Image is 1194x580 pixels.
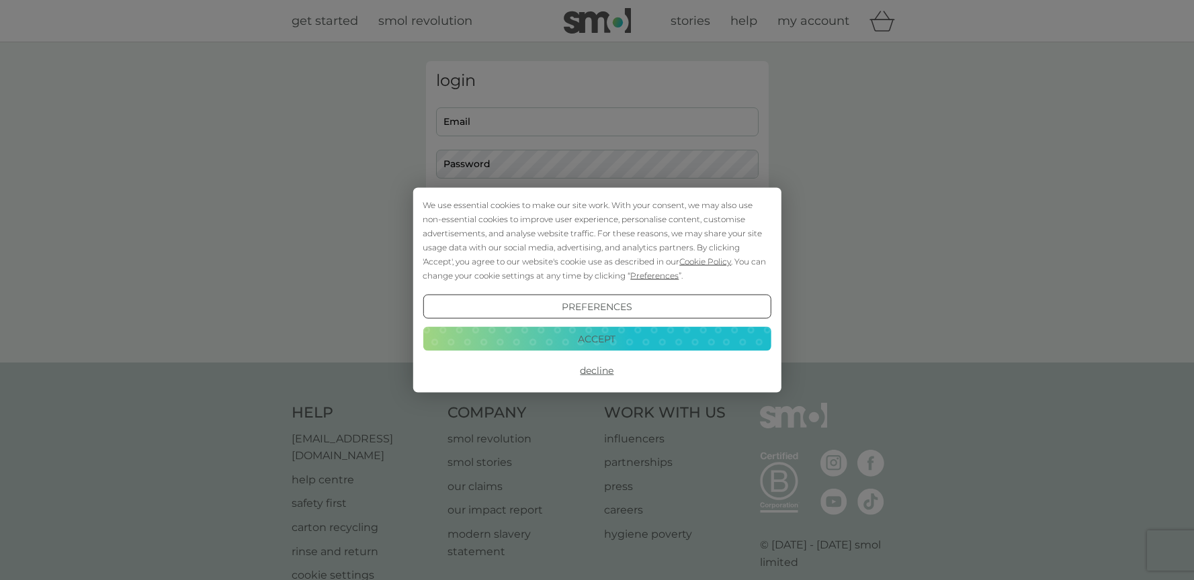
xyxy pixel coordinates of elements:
[413,188,781,393] div: Cookie Consent Prompt
[423,295,771,319] button: Preferences
[423,198,771,283] div: We use essential cookies to make our site work. With your consent, we may also use non-essential ...
[423,326,771,350] button: Accept
[423,358,771,383] button: Decline
[679,256,731,267] span: Cookie Policy
[630,271,679,281] span: Preferences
